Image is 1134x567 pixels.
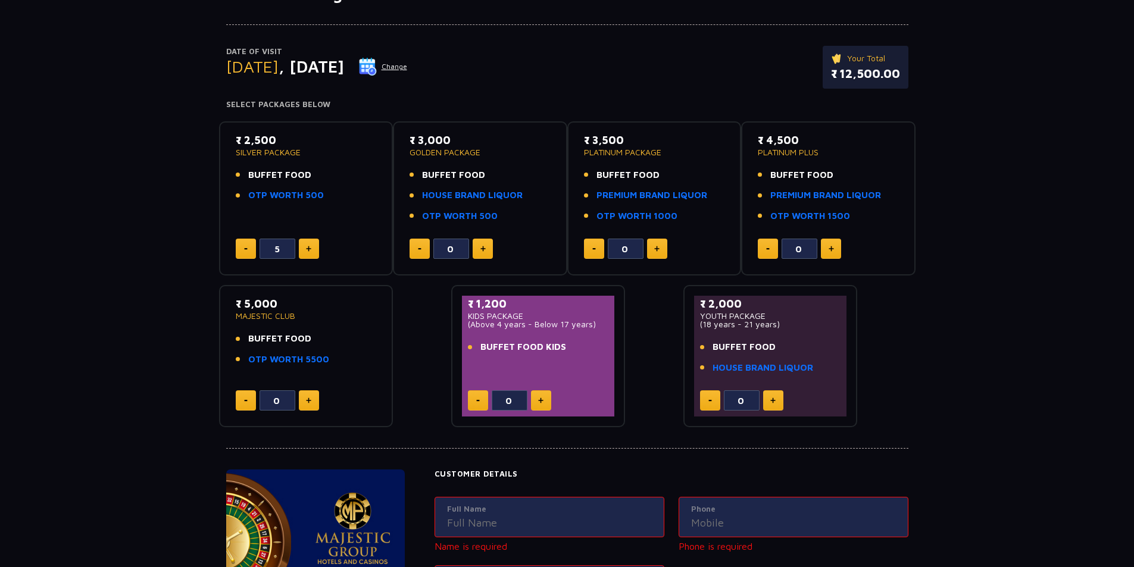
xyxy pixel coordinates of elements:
p: (18 years - 21 years) [700,320,841,328]
a: OTP WORTH 500 [422,209,498,223]
h4: Customer Details [435,469,908,479]
p: GOLDEN PACKAGE [410,148,551,156]
p: PLATINUM PACKAGE [584,148,725,156]
img: plus [829,246,834,252]
p: ₹ 2,500 [236,132,377,148]
p: ₹ 3,000 [410,132,551,148]
span: BUFFET FOOD [422,168,485,182]
p: MAJESTIC CLUB [236,312,377,320]
span: BUFFET FOOD [248,332,311,346]
img: minus [244,400,248,402]
p: ₹ 1,200 [468,296,609,312]
p: Name is required [435,539,664,553]
a: PREMIUM BRAND LIQUOR [596,189,707,202]
img: minus [476,400,480,402]
p: KIDS PACKAGE [468,312,609,320]
span: BUFFET FOOD KIDS [480,340,566,354]
input: Mobile [691,515,896,531]
span: , [DATE] [279,57,344,76]
label: Full Name [447,503,652,515]
img: ticket [831,52,844,65]
a: HOUSE BRAND LIQUOR [713,361,813,375]
p: Your Total [831,52,900,65]
input: Full Name [447,515,652,531]
span: BUFFET FOOD [248,168,311,182]
img: plus [538,397,543,403]
img: minus [244,248,248,250]
h4: Select Packages Below [226,100,908,109]
a: HOUSE BRAND LIQUOR [422,189,523,202]
p: PLATINUM PLUS [758,148,899,156]
a: OTP WORTH 500 [248,189,324,202]
p: YOUTH PACKAGE [700,312,841,320]
p: ₹ 3,500 [584,132,725,148]
p: (Above 4 years - Below 17 years) [468,320,609,328]
img: minus [708,400,712,402]
span: [DATE] [226,57,279,76]
img: minus [766,248,770,250]
span: BUFFET FOOD [770,168,833,182]
label: Phone [691,503,896,515]
p: ₹ 12,500.00 [831,65,900,83]
a: OTP WORTH 1000 [596,209,677,223]
p: ₹ 5,000 [236,296,377,312]
img: plus [306,397,311,403]
a: OTP WORTH 5500 [248,353,329,366]
a: PREMIUM BRAND LIQUOR [770,189,881,202]
img: plus [480,246,486,252]
img: plus [306,246,311,252]
img: minus [418,248,421,250]
a: OTP WORTH 1500 [770,209,850,223]
p: SILVER PACKAGE [236,148,377,156]
p: Phone is required [679,539,908,553]
span: BUFFET FOOD [713,340,776,354]
img: minus [592,248,596,250]
p: ₹ 4,500 [758,132,899,148]
p: Date of Visit [226,46,408,58]
button: Change [358,57,408,76]
img: plus [770,397,776,403]
img: plus [654,246,660,252]
p: ₹ 2,000 [700,296,841,312]
span: BUFFET FOOD [596,168,660,182]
